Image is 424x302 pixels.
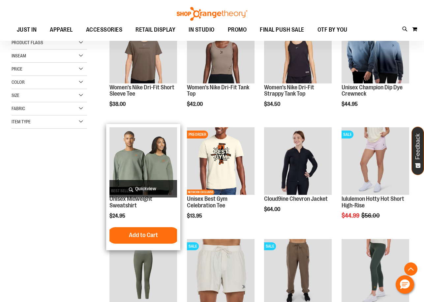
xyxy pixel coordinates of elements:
a: PROMO [221,22,254,38]
span: NETWORK EXCLUSIVE [187,190,214,195]
img: Shop Orangetheory [176,7,248,21]
div: product [184,12,258,124]
a: RETAIL DISPLAY [129,22,182,38]
span: Size [12,93,19,98]
a: Unisex Champion Dip Dye Crewneck [342,84,403,97]
img: Unisex Midweight Sweatshirt [109,127,177,195]
button: Add to Cart [107,227,180,244]
span: $56.00 [361,212,381,219]
a: Quickview [109,180,177,197]
img: Women's Nike Dri-Fit Short Sleeve Tee [109,15,177,83]
img: OTF Unisex Best Gym Tee [187,127,255,195]
span: Price [12,66,22,72]
span: RETAIL DISPLAY [136,22,175,37]
a: APPAREL [43,22,79,37]
span: JUST IN [17,22,37,37]
span: $44.99 [342,212,360,219]
span: $38.00 [109,101,127,107]
a: Cloud9ine Chevron Jacket [264,196,328,202]
span: $34.50 [264,101,281,107]
div: product [106,12,180,124]
span: Fabric [12,106,25,111]
img: Cloud9ine Chevron Jacket [264,127,332,195]
a: JUST IN [10,22,44,38]
span: ACCESSORIES [86,22,123,37]
span: Feedback [415,134,421,160]
span: FINAL PUSH SALE [260,22,304,37]
div: product [184,124,258,236]
span: OTF BY YOU [318,22,348,37]
a: Unisex Best Gym Celebration Tee [187,196,227,209]
img: lululemon Hotty Hot Short High-Rise [342,127,409,195]
a: Women's Nike Dri-Fit Tank Top [187,84,249,97]
a: Women's Nike Dri-Fit Strappy Tank Top [264,84,314,97]
div: product [261,12,335,124]
a: IN STUDIO [182,22,221,38]
span: $42.00 [187,101,204,107]
a: Unisex Champion Dip Dye CrewneckNEW [342,15,409,84]
span: $44.95 [342,101,359,107]
span: SALE [187,242,199,250]
span: Add to Cart [129,231,158,239]
span: Item Type [12,119,31,124]
a: Cloud9ine Chevron Jacket [264,127,332,196]
a: OTF Unisex Best Gym TeePREORDERNETWORK EXCLUSIVE [187,127,255,196]
a: Women's Nike Dri-Fit Short Sleeve Tee [109,84,174,97]
div: product [338,124,412,236]
button: Hello, have a question? Let’s chat. [396,275,414,294]
span: IN STUDIO [189,22,215,37]
a: Women's Nike Dri-Fit Tank TopNEW [187,15,255,84]
span: SALE [342,131,353,138]
img: Unisex Champion Dip Dye Crewneck [342,15,409,83]
a: Women's Nike Dri-Fit Strappy Tank TopNEW [264,15,332,84]
span: SALE [264,242,276,250]
span: PROMO [228,22,247,37]
span: $13.95 [187,213,203,219]
a: Unisex Midweight SweatshirtBEST SELLER [109,127,177,196]
span: Inseam [12,53,26,58]
div: product [106,124,180,250]
button: Feedback - Show survey [411,127,424,175]
span: APPAREL [50,22,73,37]
a: FINAL PUSH SALE [253,22,311,38]
button: Back To Top [404,262,417,276]
img: Women's Nike Dri-Fit Tank Top [187,15,255,83]
span: Color [12,79,25,85]
div: product [338,12,412,124]
a: ACCESSORIES [79,22,129,38]
img: Women's Nike Dri-Fit Strappy Tank Top [264,15,332,83]
a: Unisex Midweight Sweatshirt [109,196,152,209]
span: $24.95 [109,213,126,219]
span: Product Flags [12,40,43,45]
div: product [261,124,335,229]
span: $64.00 [264,206,281,212]
a: lululemon Hotty Hot Short High-RiseSALE [342,127,409,196]
a: OTF BY YOU [311,22,354,38]
a: lululemon Hotty Hot Short High-Rise [342,196,404,209]
span: PREORDER [187,131,208,138]
a: Women's Nike Dri-Fit Short Sleeve TeeNEW [109,15,177,84]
